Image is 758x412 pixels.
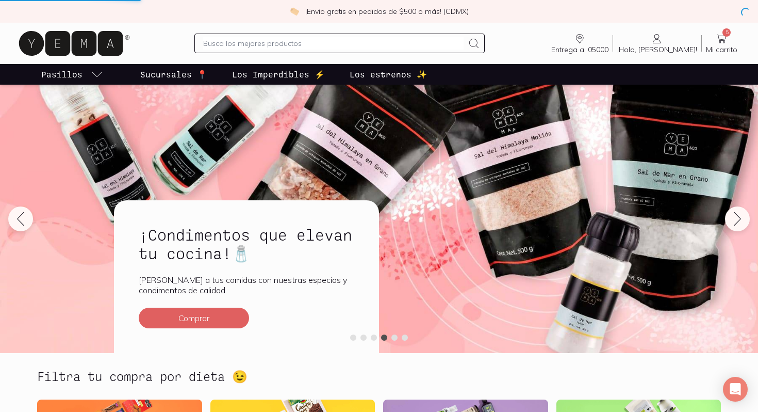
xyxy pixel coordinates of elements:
[702,33,741,54] a: 5Mi carrito
[37,370,248,383] h2: Filtra tu compra por dieta 😉
[139,275,354,295] p: [PERSON_NAME] a tus comidas con nuestras especias y condimentos de calidad.
[723,377,748,402] div: Open Intercom Messenger
[547,33,613,54] a: Entrega a: 05000
[138,64,209,85] a: Sucursales 📍
[230,64,327,85] a: Los Imperdibles ⚡️
[114,200,379,353] a: ¡Condimentos que elevan tu cocina!🧂[PERSON_NAME] a tus comidas con nuestras especias y condimento...
[139,308,249,328] button: Comprar
[39,64,105,85] a: pasillo-todos-link
[290,7,299,16] img: check
[232,68,325,81] p: Los Imperdibles ⚡️
[706,45,737,54] span: Mi carrito
[140,68,207,81] p: Sucursales 📍
[41,68,83,81] p: Pasillos
[617,45,697,54] span: ¡Hola, [PERSON_NAME]!
[350,68,427,81] p: Los estrenos ✨
[139,225,354,262] h2: ¡Condimentos que elevan tu cocina!🧂
[348,64,429,85] a: Los estrenos ✨
[613,33,701,54] a: ¡Hola, [PERSON_NAME]!
[551,45,608,54] span: Entrega a: 05000
[722,28,731,37] span: 5
[203,37,463,50] input: Busca los mejores productos
[305,6,469,17] p: ¡Envío gratis en pedidos de $500 o más! (CDMX)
